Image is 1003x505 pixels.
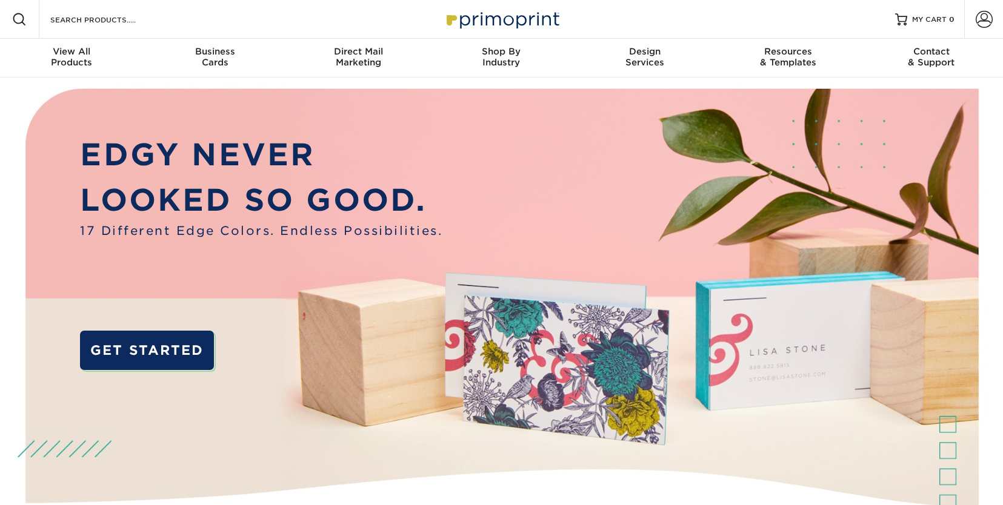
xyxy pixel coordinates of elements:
[573,46,716,68] div: Services
[430,46,573,57] span: Shop By
[573,39,716,78] a: DesignServices
[80,222,442,240] span: 17 Different Edge Colors. Endless Possibilities.
[860,46,1003,57] span: Contact
[716,39,859,78] a: Resources& Templates
[143,46,286,57] span: Business
[143,39,286,78] a: BusinessCards
[49,12,167,27] input: SEARCH PRODUCTS.....
[430,39,573,78] a: Shop ByIndustry
[949,15,955,24] span: 0
[860,39,1003,78] a: Contact& Support
[716,46,859,57] span: Resources
[287,46,430,57] span: Direct Mail
[80,132,442,177] p: EDGY NEVER
[80,331,214,370] a: GET STARTED
[287,39,430,78] a: Direct MailMarketing
[860,46,1003,68] div: & Support
[143,46,286,68] div: Cards
[430,46,573,68] div: Industry
[573,46,716,57] span: Design
[716,46,859,68] div: & Templates
[441,6,562,32] img: Primoprint
[287,46,430,68] div: Marketing
[912,15,947,25] span: MY CART
[80,177,442,222] p: LOOKED SO GOOD.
